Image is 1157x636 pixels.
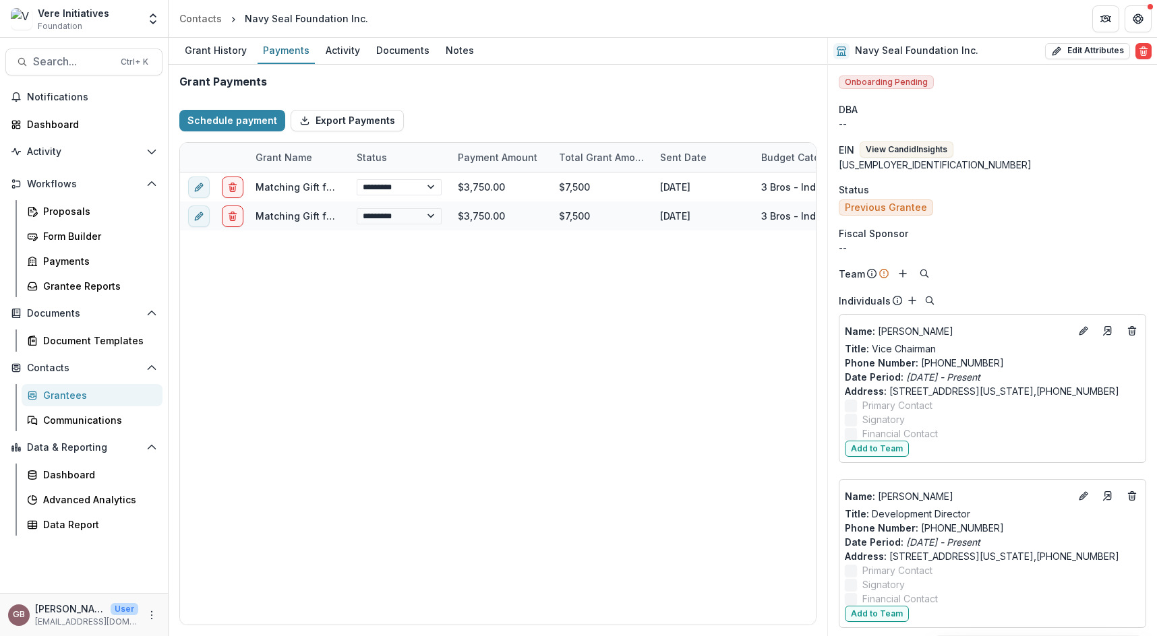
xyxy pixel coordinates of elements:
button: Partners [1092,5,1119,32]
a: Payments [258,38,315,64]
p: [PHONE_NUMBER] [845,356,1140,370]
div: [US_EMPLOYER_IDENTIFICATION_NUMBER] [839,158,1146,172]
div: Payment Amount [450,143,551,172]
p: [STREET_ADDRESS][US_STATE],[PHONE_NUMBER] [845,549,1140,563]
div: Grantees [43,388,152,402]
p: Vice Chairman [845,342,1140,356]
p: User [111,603,138,615]
span: Activity [27,146,141,158]
span: Name : [845,490,875,502]
div: Data Report [43,517,152,532]
div: Navy Seal Foundation Inc. [245,11,368,26]
span: DBA [839,102,858,117]
div: Dashboard [43,468,152,482]
div: Notes [440,40,479,60]
a: Grantees [22,384,162,406]
button: View CandidInsights [860,141,953,158]
div: Budget Category [753,150,849,164]
div: -- [839,117,1146,131]
h2: Navy Seal Foundation Inc. [855,45,978,57]
button: Open Data & Reporting [5,437,162,458]
button: Delete [1135,43,1152,59]
button: Export Payments [291,110,404,131]
div: Advanced Analytics [43,492,152,507]
button: Open Contacts [5,357,162,379]
div: $3,750.00 [450,172,551,201]
div: Contacts [179,11,222,26]
span: Foundation [38,20,82,32]
a: Documents [371,38,435,64]
span: Phone Number : [845,522,918,534]
p: [STREET_ADDRESS][US_STATE],[PHONE_NUMBER] [845,384,1140,398]
button: Schedule payment [179,110,285,131]
div: Form Builder [43,229,152,243]
h2: Grant Payments [179,75,267,88]
a: Go to contact [1097,485,1119,507]
p: EIN [839,143,854,157]
a: Form Builder [22,225,162,247]
span: Date Period : [845,536,903,548]
span: Address : [845,385,887,397]
p: [PERSON_NAME] [845,489,1070,503]
div: Total Grant Amount [551,143,652,172]
span: Signatory [862,412,905,426]
button: Edit [1075,488,1092,504]
p: Individuals [839,294,891,308]
span: Title : [845,343,869,354]
button: Add to Team [845,606,909,622]
a: Data Report [22,513,162,536]
button: Add [904,292,920,309]
p: [PERSON_NAME] [845,324,1070,338]
i: [DATE] - Present [906,371,980,383]
button: delete [222,177,243,198]
a: Advanced Analytics [22,488,162,511]
div: [DATE] [652,172,753,201]
span: Financial Contact [862,426,938,441]
div: Grant Name [247,143,349,172]
img: Vere Initiatives [11,8,32,30]
p: Team [839,267,865,281]
div: -- [839,241,1146,255]
a: Matching Gift for [PERSON_NAME] Hair Auction - Fifth Annual Benefit, [DATE] [256,181,615,193]
div: $7,500 [551,172,652,201]
div: Total Grant Amount [551,150,652,164]
p: [PHONE_NUMBER] [845,521,1140,535]
p: [PERSON_NAME] [35,602,105,616]
button: Open Activity [5,141,162,162]
button: Open Workflows [5,173,162,195]
a: Grantee Reports [22,275,162,297]
button: Deletes [1124,323,1140,339]
i: [DATE] - Present [906,536,980,548]
a: Contacts [174,9,227,28]
button: Edit [1075,323,1092,339]
div: Budget Category [753,143,888,172]
button: Deletes [1124,488,1140,504]
a: Dashboard [22,464,162,486]
div: [DATE] [652,201,753,230]
span: Previous Grantee [845,202,927,214]
div: 3 Bros - Indiv [761,209,824,223]
div: Vere Initiatives [38,6,109,20]
div: 3 Bros - Indiv [761,180,824,194]
div: Payments [43,254,152,268]
button: delete [222,205,243,227]
a: Name: [PERSON_NAME] [845,489,1070,503]
a: Proposals [22,200,162,222]
span: Phone Number : [845,357,918,369]
div: $7,500 [551,201,652,230]
span: Workflows [27,179,141,190]
div: Sent Date [652,143,753,172]
button: edit [188,177,210,198]
a: Document Templates [22,329,162,352]
button: Notifications [5,86,162,108]
div: Documents [371,40,435,60]
div: Grantee Reports [43,279,152,293]
a: Communications [22,409,162,431]
span: Documents [27,308,141,319]
div: $3,750.00 [450,201,551,230]
button: Edit Attributes [1045,43,1130,59]
div: Dashboard [27,117,152,131]
div: Payments [258,40,315,60]
span: Date Period : [845,371,903,383]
